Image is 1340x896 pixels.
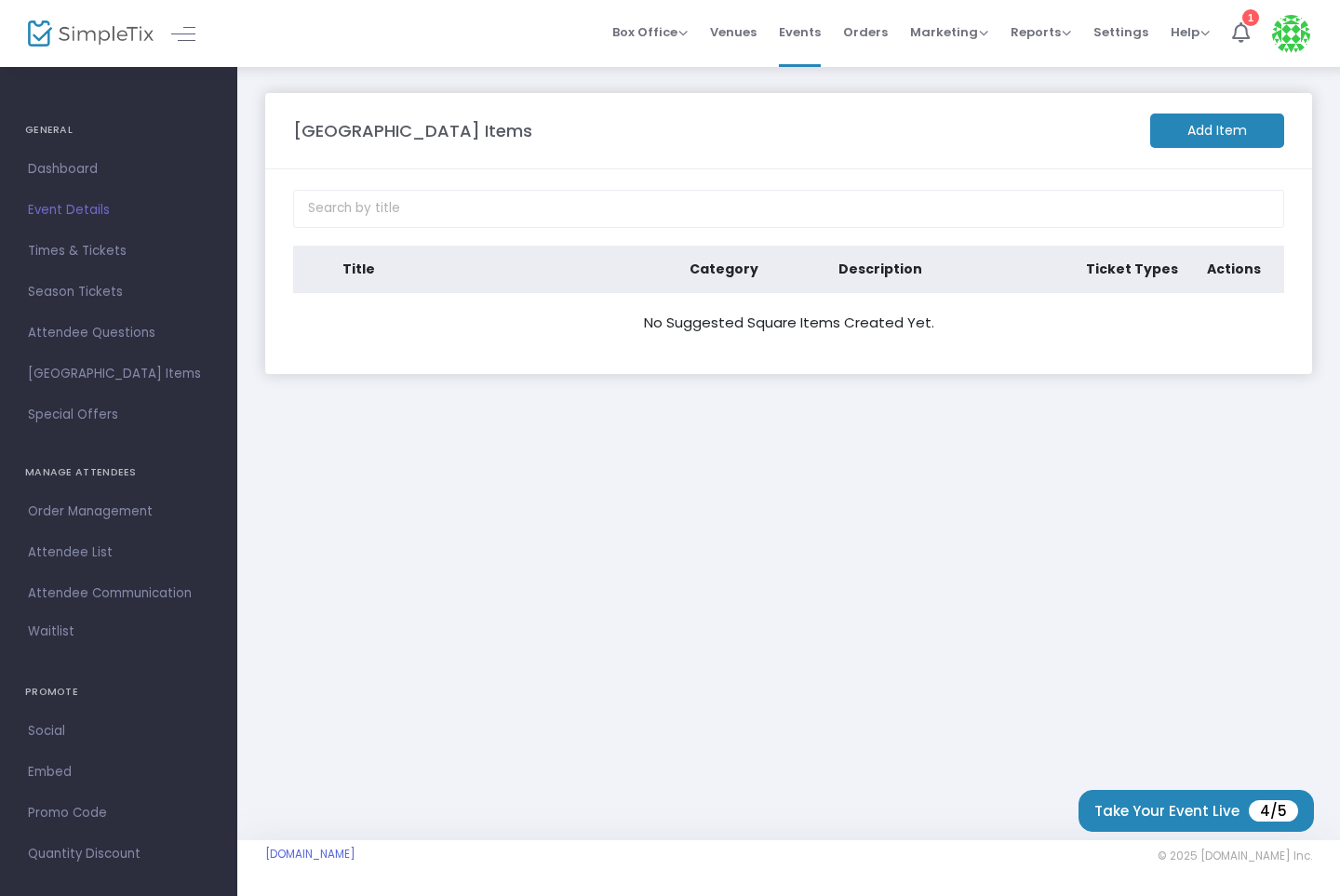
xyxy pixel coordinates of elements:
span: Dashboard [28,157,209,181]
span: Order Management [28,500,209,524]
m-button: Add Item [1150,114,1284,148]
span: Category [690,260,758,278]
span: Season Tickets [28,280,209,304]
span: Description [838,260,922,278]
m-panel-title: [GEOGRAPHIC_DATA] Items [293,118,532,143]
span: © 2025 [DOMAIN_NAME] Inc. [1158,849,1312,863]
span: Social [28,719,209,743]
span: Embed [28,760,209,784]
span: Attendee Communication [28,582,209,606]
span: Quantity Discount [28,842,209,866]
span: Help [1171,23,1210,41]
h4: PROMOTE [25,674,212,711]
span: Times & Tickets [28,239,209,263]
span: Promo Code [28,801,209,825]
span: Event Details [28,198,209,222]
div: 1 [1242,9,1259,26]
h4: MANAGE ATTENDEES [25,454,212,491]
span: Waitlist [28,622,74,641]
span: Title [342,260,375,278]
span: Box Office [612,23,688,41]
span: Events [779,8,821,56]
td: No Suggested Square Items Created Yet. [643,312,935,335]
span: Special Offers [28,403,209,427]
span: Attendee Questions [28,321,209,345]
span: Reports [1011,23,1071,41]
span: Marketing [910,23,988,41]
span: Ticket Types [1086,260,1178,278]
span: Orders [843,8,888,56]
span: Settings [1093,8,1148,56]
span: [GEOGRAPHIC_DATA] Items [28,362,209,386]
button: Take Your Event Live4/5 [1079,790,1314,832]
span: Actions [1207,260,1261,278]
span: 4/5 [1249,800,1298,822]
span: Venues [710,8,757,56]
a: [DOMAIN_NAME] [265,847,355,862]
input: Search by title [293,190,1284,228]
span: Attendee List [28,541,209,565]
h4: GENERAL [25,112,212,149]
